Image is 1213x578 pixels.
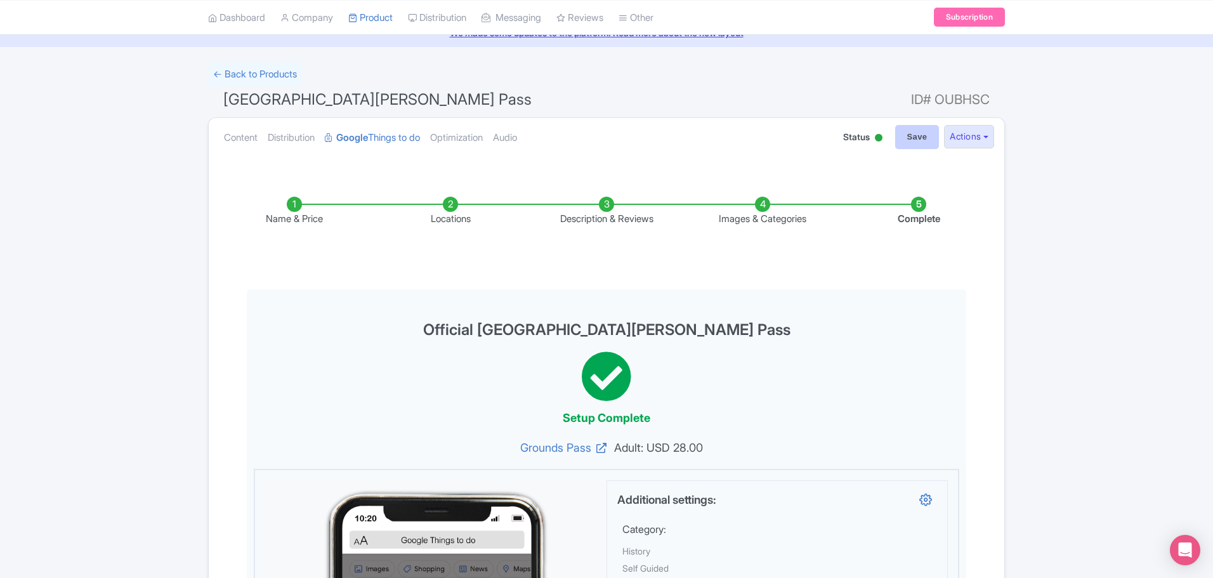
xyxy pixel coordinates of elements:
a: GoogleThings to do [325,118,420,158]
button: Actions [944,125,994,148]
a: Audio [493,118,517,158]
span: Status [843,130,870,143]
li: Complete [841,197,997,227]
div: Active [872,129,885,148]
a: Subscription [934,8,1005,27]
div: Open Intercom Messenger [1170,535,1200,565]
h3: Official [GEOGRAPHIC_DATA][PERSON_NAME] Pass [254,322,959,338]
span: History [622,546,650,556]
input: Save [895,125,940,149]
strong: Google [336,131,368,145]
a: ← Back to Products [208,62,302,87]
li: Description & Reviews [528,197,685,227]
li: Images & Categories [685,197,841,227]
span: [GEOGRAPHIC_DATA][PERSON_NAME] Pass [223,90,532,108]
span: Self Guided [622,563,669,574]
span: ID# OUBHSC [911,87,990,112]
label: Category: [622,522,666,537]
a: Grounds Pass [266,439,606,456]
a: Optimization [430,118,483,158]
span: Adult: USD 28.00 [606,439,947,456]
li: Name & Price [216,197,372,227]
span: Setup Complete [563,411,650,424]
a: Content [224,118,258,158]
a: Distribution [268,118,315,158]
li: Locations [372,197,528,227]
label: Additional settings: [617,491,716,510]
